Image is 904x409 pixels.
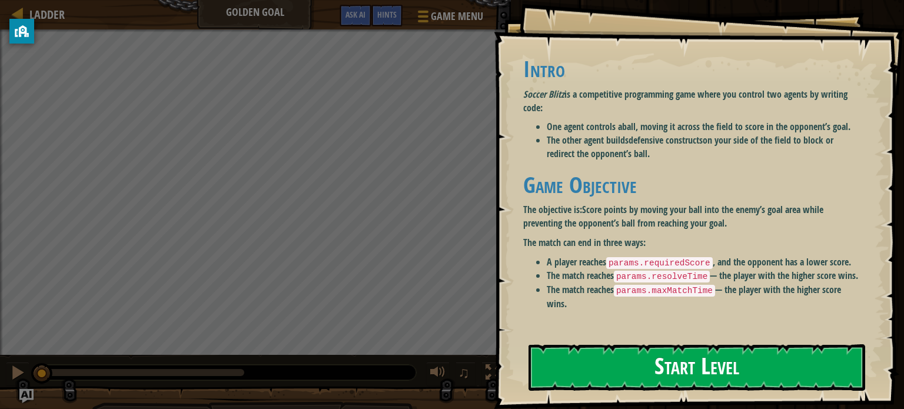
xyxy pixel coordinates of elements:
[458,364,470,381] span: ♫
[24,6,65,22] a: Ladder
[340,5,371,26] button: Ask AI
[614,271,710,282] code: params.resolveTime
[523,88,863,115] p: is a competitive programming game where you control two agents by writing code:
[345,9,365,20] span: Ask AI
[426,362,450,386] button: Adjust volume
[29,6,65,22] span: Ladder
[547,283,863,310] li: The match reaches — the player with the higher score wins.
[629,134,703,147] strong: defensive constructs
[408,5,490,32] button: Game Menu
[6,362,29,386] button: Ctrl + P: Pause
[377,9,397,20] span: Hints
[9,19,34,44] button: privacy banner
[547,269,863,283] li: The match reaches — the player with the higher score wins.
[547,120,863,134] li: One agent controls a , moving it across the field to score in the opponent’s goal.
[547,134,863,161] li: The other agent builds on your side of the field to block or redirect the opponent’s ball.
[523,56,863,81] h1: Intro
[622,120,636,133] strong: ball
[431,9,483,24] span: Game Menu
[606,257,713,269] code: params.requiredScore
[614,285,715,297] code: params.maxMatchTime
[529,344,865,391] button: Start Level
[19,389,34,403] button: Ask AI
[523,172,863,197] h1: Game Objective
[523,203,823,230] strong: Score points by moving your ball into the enemy’s goal area while preventing the opponent’s ball ...
[456,362,476,386] button: ♫
[523,236,863,250] p: The match can end in three ways:
[481,362,505,386] button: Toggle fullscreen
[547,255,863,270] li: A player reaches , and the opponent has a lower score.
[523,88,564,101] em: Soccer Blitz
[523,203,863,230] p: The objective is:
